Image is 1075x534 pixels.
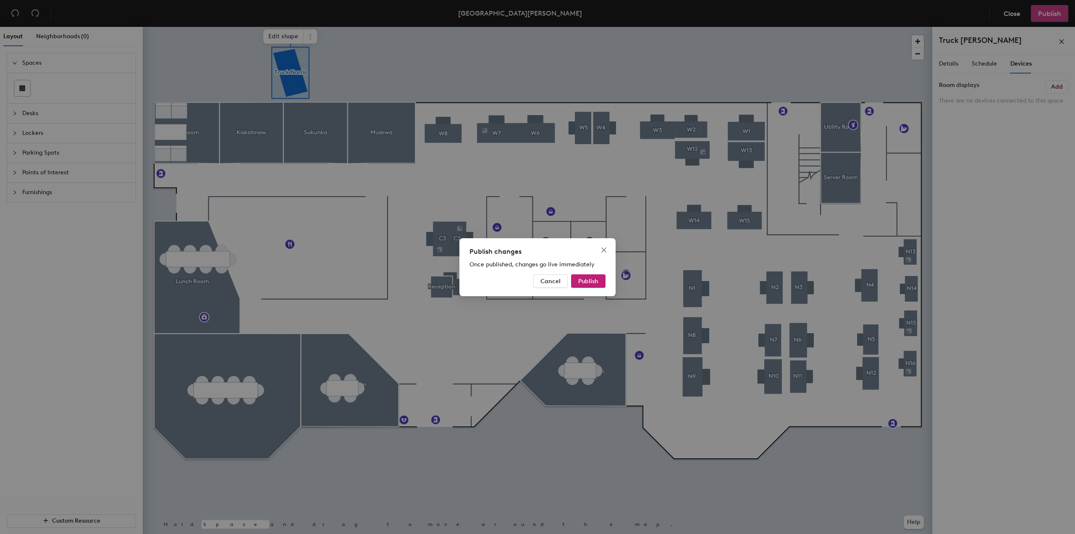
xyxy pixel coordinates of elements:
[540,277,561,284] span: Cancel
[578,277,598,284] span: Publish
[597,247,611,253] span: Close
[571,274,606,288] button: Publish
[469,261,595,268] span: Once published, changes go live immediately
[600,247,607,253] span: close
[597,243,611,257] button: Close
[533,274,568,288] button: Cancel
[469,247,606,257] div: Publish changes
